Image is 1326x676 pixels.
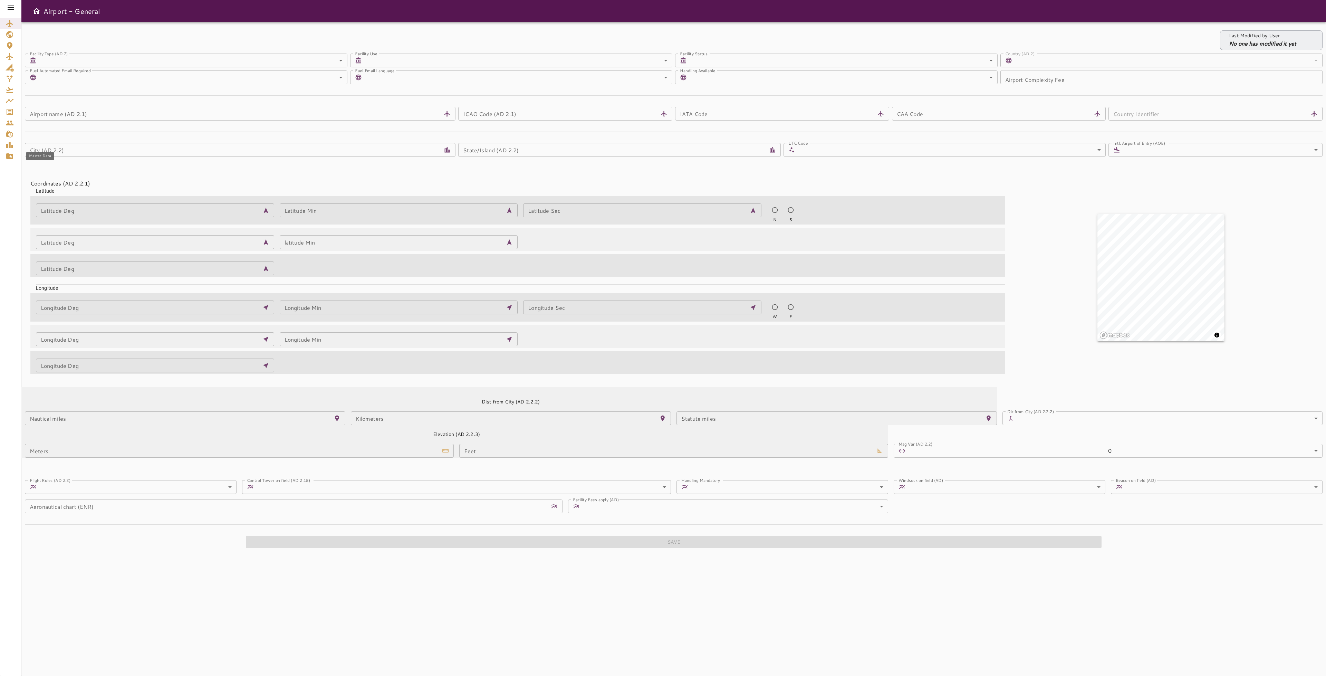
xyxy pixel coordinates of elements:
button: Open drawer [30,4,44,18]
a: Mapbox logo [1099,331,1130,339]
div: Latitude [30,182,1005,194]
div: Master Data [26,152,54,160]
label: Dir from City (AD 2.2.2) [1007,408,1054,414]
label: Intl. Airport of Entry (AOE) [1113,140,1165,146]
h4: Coordinates (AD 2.2.1) [30,179,999,188]
span: W [772,314,777,320]
label: Country (AD 2) [1005,50,1035,56]
label: Flight Rules (AD 2.2) [30,477,71,483]
label: Facility Use [355,50,377,56]
label: Handling Available [680,67,715,73]
h6: Elevation (AD 2.2.3) [433,431,480,438]
div: ​ [1123,143,1323,157]
div: Longitude [30,279,1005,292]
button: Toggle attribution [1213,331,1221,339]
p: Last Modified by User [1229,32,1296,39]
label: Facility Status [680,50,708,56]
canvas: Map [1097,214,1224,341]
span: N [773,217,777,223]
span: E [789,314,792,320]
label: UTC Code [788,140,808,146]
label: Mag Var (AD 2.2) [899,441,933,447]
h6: Airport - General [44,6,100,17]
label: Control Tower on field (AD 2.18) [247,477,310,483]
label: Beacon on field (AD) [1116,477,1156,483]
label: Facility Type (AD 2) [30,50,68,56]
label: Fuel Email Language [355,67,395,73]
label: Windsock on field (AD) [899,477,943,483]
label: Handling Mandatory [681,477,720,483]
span: S [789,217,792,223]
label: Facility Fees apply (AD) [573,496,619,502]
p: No one has modified it yet [1229,39,1296,48]
div: 0 [908,444,1323,458]
label: Fuel Automated Email Required [30,67,91,73]
h6: Dist from City (AD 2.2.2) [482,398,540,406]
